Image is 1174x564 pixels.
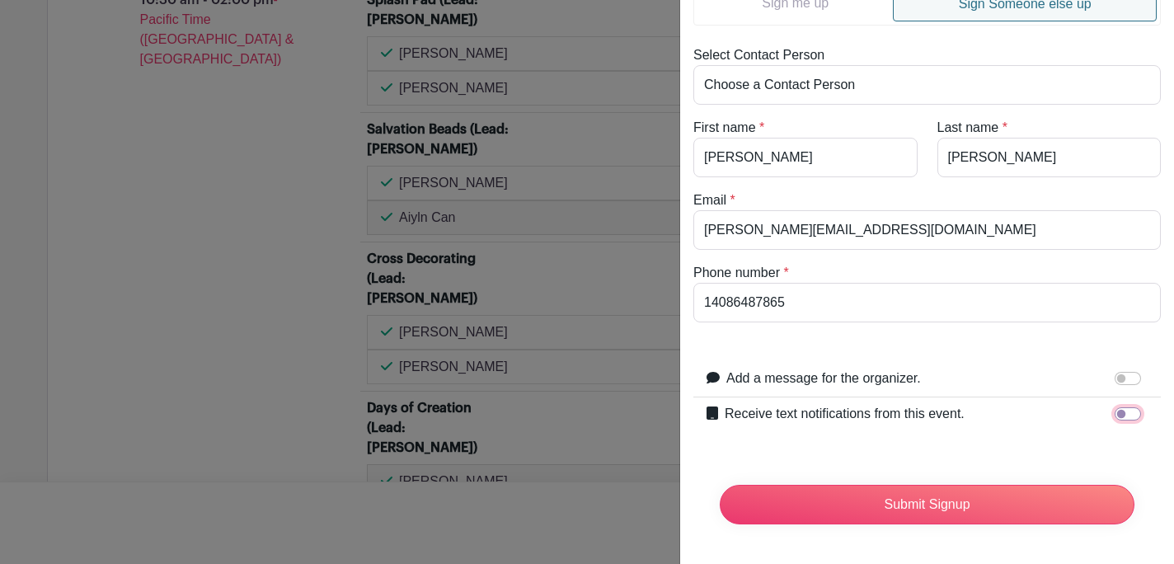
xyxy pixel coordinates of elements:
[726,369,921,388] label: Add a message for the organizer.
[725,404,965,424] label: Receive text notifications from this event.
[693,263,780,283] label: Phone number
[720,485,1134,524] input: Submit Signup
[693,190,726,210] label: Email
[693,118,756,138] label: First name
[693,45,824,65] label: Select Contact Person
[937,118,999,138] label: Last name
